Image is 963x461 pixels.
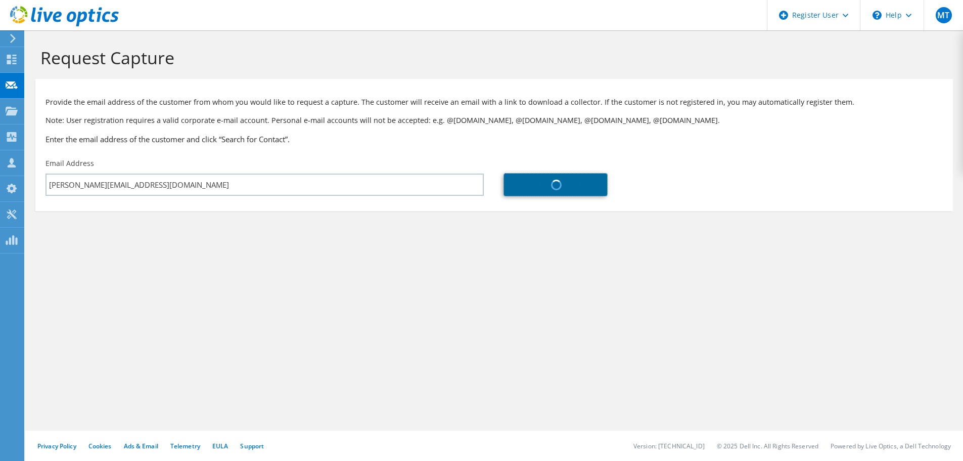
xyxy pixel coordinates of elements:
[170,442,200,450] a: Telemetry
[873,11,882,20] svg: \n
[45,97,943,108] p: Provide the email address of the customer from whom you would like to request a capture. The cust...
[45,158,94,169] label: Email Address
[37,442,76,450] a: Privacy Policy
[717,442,818,450] li: © 2025 Dell Inc. All Rights Reserved
[124,442,158,450] a: Ads & Email
[633,442,705,450] li: Version: [TECHNICAL_ID]
[212,442,228,450] a: EULA
[936,7,952,23] span: MT
[504,174,607,196] a: Search for Contact
[240,442,264,450] a: Support
[45,134,943,145] h3: Enter the email address of the customer and click “Search for Contact”.
[40,47,943,68] h1: Request Capture
[831,442,951,450] li: Powered by Live Optics, a Dell Technology
[45,115,943,126] p: Note: User registration requires a valid corporate e-mail account. Personal e-mail accounts will ...
[88,442,112,450] a: Cookies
